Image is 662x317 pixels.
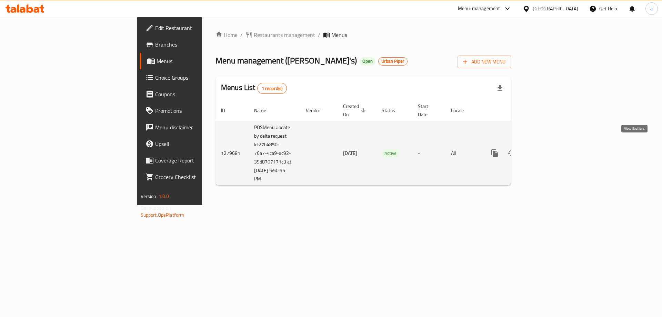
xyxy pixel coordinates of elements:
[140,136,248,152] a: Upsell
[360,58,375,64] span: Open
[343,149,357,158] span: [DATE]
[140,169,248,185] a: Grocery Checklist
[155,24,242,32] span: Edit Restaurant
[249,121,300,186] td: POSMenu Update by delta request Id:27b4850c-76a7-4ca9-ac92-39d8707171c3 at [DATE] 5:50:55 PM
[155,107,242,115] span: Promotions
[155,173,242,181] span: Grocery Checklist
[306,106,329,115] span: Vendor
[140,20,248,36] a: Edit Restaurant
[155,73,242,82] span: Choice Groups
[155,140,242,148] span: Upsell
[140,69,248,86] a: Choice Groups
[503,145,520,161] button: Change Status
[159,192,169,201] span: 1.0.0
[492,80,508,97] div: Export file
[418,102,437,119] span: Start Date
[360,57,375,66] div: Open
[221,82,287,94] h2: Menus List
[451,106,473,115] span: Locale
[157,57,242,65] span: Menus
[382,106,404,115] span: Status
[258,85,287,92] span: 1 record(s)
[331,31,347,39] span: Menus
[254,106,275,115] span: Name
[155,123,242,131] span: Menu disclaimer
[318,31,320,39] li: /
[382,149,399,157] span: Active
[458,4,500,13] div: Menu-management
[140,53,248,69] a: Menus
[382,149,399,158] div: Active
[257,83,287,94] div: Total records count
[463,58,505,66] span: Add New Menu
[140,152,248,169] a: Coverage Report
[141,204,172,212] span: Get support on:
[379,58,407,64] span: Urban Piper
[140,36,248,53] a: Branches
[215,31,511,39] nav: breadcrumb
[533,5,578,12] div: [GEOGRAPHIC_DATA]
[141,210,184,219] a: Support.OpsPlatform
[481,100,558,121] th: Actions
[155,156,242,165] span: Coverage Report
[155,90,242,98] span: Coupons
[412,121,445,186] td: -
[487,145,503,161] button: more
[445,121,481,186] td: All
[155,40,242,49] span: Branches
[650,5,653,12] span: a
[245,31,315,39] a: Restaurants management
[140,119,248,136] a: Menu disclaimer
[141,192,158,201] span: Version:
[221,106,234,115] span: ID
[343,102,368,119] span: Created On
[215,53,357,68] span: Menu management ( [PERSON_NAME]'s )
[215,100,558,186] table: enhanced table
[140,86,248,102] a: Coupons
[140,102,248,119] a: Promotions
[458,56,511,68] button: Add New Menu
[254,31,315,39] span: Restaurants management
